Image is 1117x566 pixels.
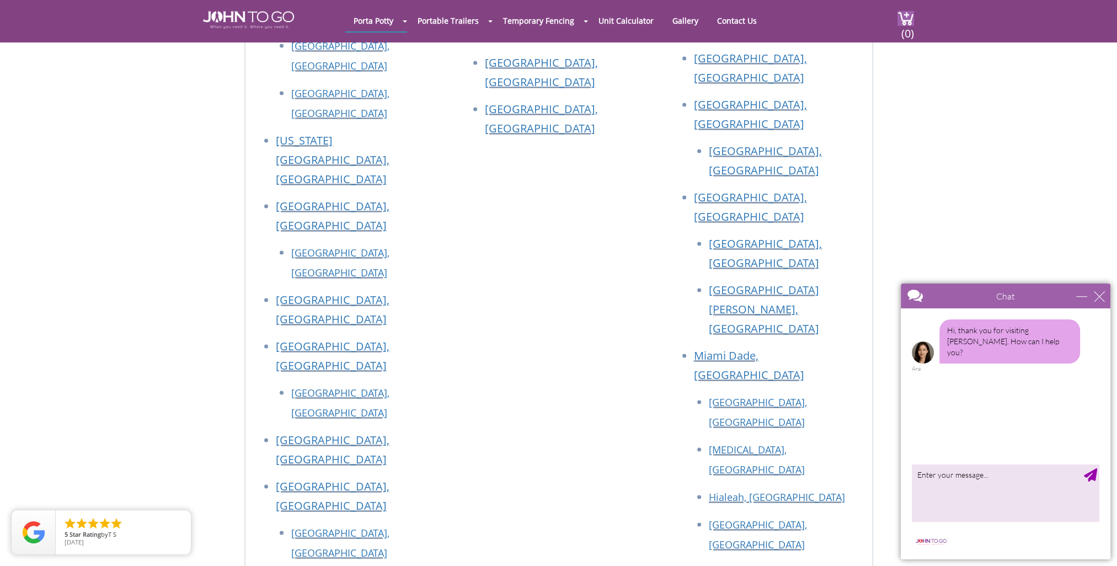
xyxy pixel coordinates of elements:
[276,339,389,373] a: [GEOGRAPHIC_DATA], [GEOGRAPHIC_DATA]
[664,10,707,31] a: Gallery
[291,386,389,419] a: [GEOGRAPHIC_DATA], [GEOGRAPHIC_DATA]
[63,517,77,530] li: 
[709,443,805,476] a: [MEDICAL_DATA], [GEOGRAPHIC_DATA]
[276,432,389,467] a: [GEOGRAPHIC_DATA], [GEOGRAPHIC_DATA]
[709,10,765,31] a: Contact Us
[65,531,182,539] span: by
[87,517,100,530] li: 
[709,236,822,270] a: [GEOGRAPHIC_DATA], [GEOGRAPHIC_DATA]
[291,246,389,279] a: [GEOGRAPHIC_DATA], [GEOGRAPHIC_DATA]
[75,517,88,530] li: 
[590,10,662,31] a: Unit Calculator
[98,517,111,530] li: 
[901,17,914,41] span: (0)
[694,97,807,131] a: [GEOGRAPHIC_DATA], [GEOGRAPHIC_DATA]
[23,521,45,543] img: Review Rating
[709,282,819,336] a: [GEOGRAPHIC_DATA][PERSON_NAME], [GEOGRAPHIC_DATA]
[709,396,807,429] a: [GEOGRAPHIC_DATA], [GEOGRAPHIC_DATA]
[894,277,1117,566] iframe: Live Chat Box
[495,10,582,31] a: Temporary Fencing
[345,10,402,31] a: Porta Potty
[897,11,914,26] img: cart a
[203,11,294,29] img: JOHN to go
[70,530,101,538] span: Star Rating
[485,102,598,136] a: [GEOGRAPHIC_DATA], [GEOGRAPHIC_DATA]
[276,479,389,513] a: [GEOGRAPHIC_DATA], [GEOGRAPHIC_DATA]
[485,55,598,89] a: [GEOGRAPHIC_DATA], [GEOGRAPHIC_DATA]
[276,292,389,327] a: [GEOGRAPHIC_DATA], [GEOGRAPHIC_DATA]
[110,517,123,530] li: 
[291,526,389,559] a: [GEOGRAPHIC_DATA], [GEOGRAPHIC_DATA]
[409,10,487,31] a: Portable Trailers
[276,133,389,186] a: [US_STATE][GEOGRAPHIC_DATA], [GEOGRAPHIC_DATA]
[694,51,807,85] a: [GEOGRAPHIC_DATA], [GEOGRAPHIC_DATA]
[709,518,807,551] a: [GEOGRAPHIC_DATA], [GEOGRAPHIC_DATA]
[108,530,116,538] span: T S
[709,490,845,504] a: Hialeah, [GEOGRAPHIC_DATA]
[65,538,84,546] span: [DATE]
[694,348,804,382] a: Miami Dade, [GEOGRAPHIC_DATA]
[694,190,807,224] a: [GEOGRAPHIC_DATA], [GEOGRAPHIC_DATA]
[709,143,822,178] a: [GEOGRAPHIC_DATA], [GEOGRAPHIC_DATA]
[291,87,389,120] a: [GEOGRAPHIC_DATA], [GEOGRAPHIC_DATA]
[65,530,68,538] span: 5
[276,199,389,233] a: [GEOGRAPHIC_DATA], [GEOGRAPHIC_DATA]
